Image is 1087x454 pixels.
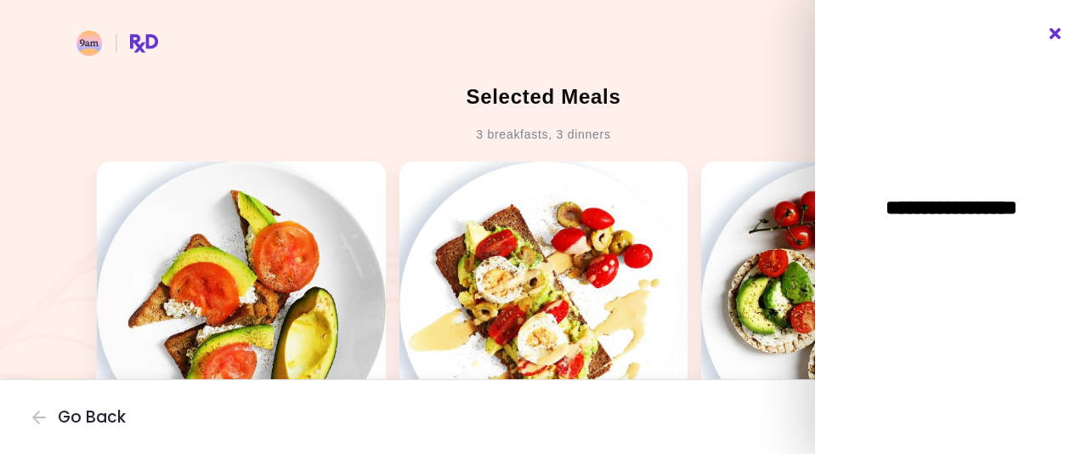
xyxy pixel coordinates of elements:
[76,31,158,56] img: RxDiet
[32,408,134,427] button: Go Back
[466,82,620,111] h2: Selected Meals
[1048,28,1064,40] i: Close
[58,408,126,427] span: Go Back
[476,122,610,149] div: 3 breakfasts , 3 dinners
